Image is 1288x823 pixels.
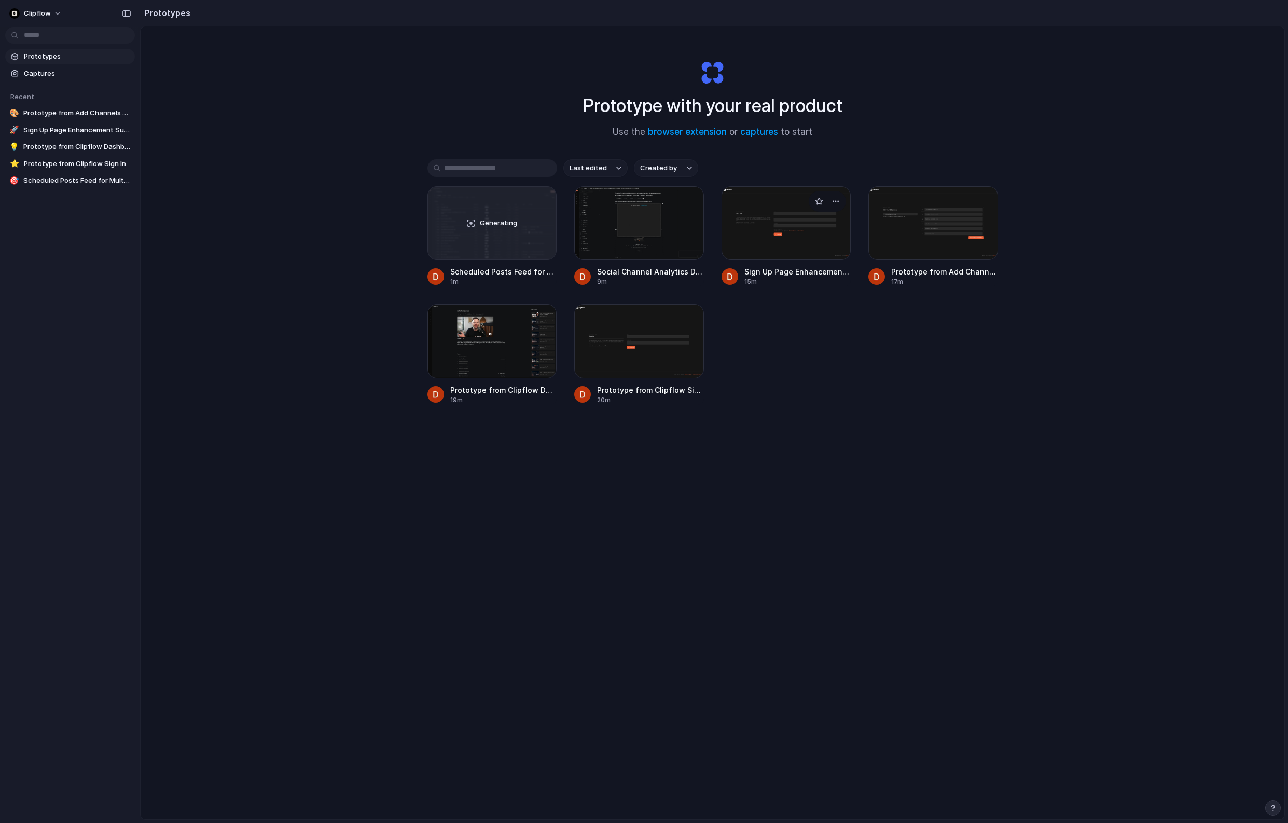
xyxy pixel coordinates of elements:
[427,304,557,404] a: Prototype from Clipflow DashboardPrototype from Clipflow Dashboard19m
[740,127,778,137] a: captures
[5,122,135,138] a: 🚀Sign Up Page Enhancement Suggestions
[5,5,67,22] button: Clipflow
[23,175,131,186] span: Scheduled Posts Feed for Multiple Organizations
[744,277,851,286] div: 15m
[9,175,19,186] div: 🎯
[722,186,851,286] a: Sign Up Page Enhancement SuggestionsSign Up Page Enhancement Suggestions15m
[597,385,704,395] span: Prototype from Clipflow Sign In
[9,159,20,169] div: ⭐
[24,159,131,169] span: Prototype from Clipflow Sign In
[5,66,135,81] a: Captures
[24,51,131,62] span: Prototypes
[480,218,517,228] span: Generating
[5,139,135,155] a: 💡Prototype from Clipflow Dashboard
[450,266,557,277] span: Scheduled Posts Feed for Multiple Organizations
[5,173,135,188] a: 🎯Scheduled Posts Feed for Multiple Organizations
[583,92,842,119] h1: Prototype with your real product
[24,68,131,79] span: Captures
[744,266,851,277] span: Sign Up Page Enhancement Suggestions
[9,125,19,135] div: 🚀
[140,7,190,19] h2: Prototypes
[597,277,704,286] div: 9m
[23,108,131,118] span: Prototype from Add Channels - Clipflow
[570,163,607,173] span: Last edited
[427,186,557,286] a: Scheduled Posts Feed for Multiple OrganizationsGeneratingScheduled Posts Feed for Multiple Organi...
[23,125,131,135] span: Sign Up Page Enhancement Suggestions
[9,108,19,118] div: 🎨
[574,186,704,286] a: Social Channel Analytics DashboardSocial Channel Analytics Dashboard9m
[450,277,557,286] div: 1m
[597,266,704,277] span: Social Channel Analytics Dashboard
[9,142,19,152] div: 💡
[868,186,998,286] a: Prototype from Add Channels - ClipflowPrototype from Add Channels - Clipflow17m
[597,395,704,405] div: 20m
[23,142,131,152] span: Prototype from Clipflow Dashboard
[648,127,727,137] a: browser extension
[613,126,812,139] span: Use the or to start
[10,92,34,101] span: Recent
[891,277,998,286] div: 17m
[450,395,557,405] div: 19m
[634,159,698,177] button: Created by
[574,304,704,404] a: Prototype from Clipflow Sign InPrototype from Clipflow Sign In20m
[5,105,135,121] a: 🎨Prototype from Add Channels - Clipflow
[24,8,51,19] span: Clipflow
[450,385,557,395] span: Prototype from Clipflow Dashboard
[640,163,677,173] span: Created by
[5,156,135,172] a: ⭐Prototype from Clipflow Sign In
[563,159,628,177] button: Last edited
[5,49,135,64] a: Prototypes
[891,266,998,277] span: Prototype from Add Channels - Clipflow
